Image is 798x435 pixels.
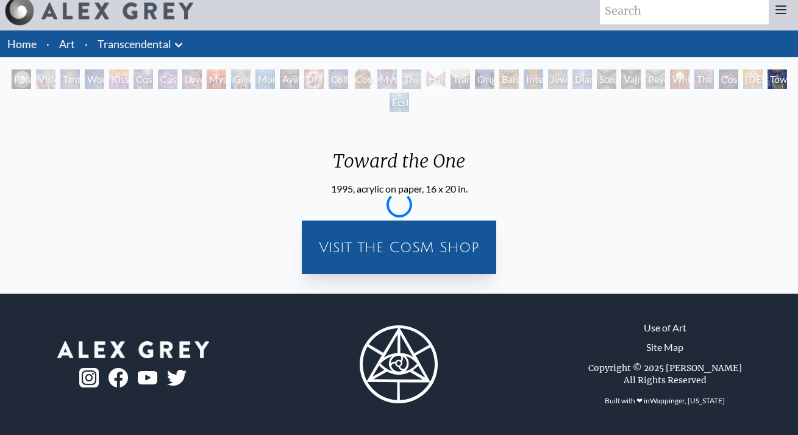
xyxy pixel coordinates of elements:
[98,35,171,52] a: Transcendental
[207,69,226,89] div: Mysteriosa 2
[309,228,489,267] a: Visit the CoSM Shop
[377,69,397,89] div: Mystic Eye
[768,69,787,89] div: Toward the One
[353,69,372,89] div: Cosmic [DEMOGRAPHIC_DATA]
[644,320,686,335] a: Use of Art
[12,69,31,89] div: Polar Unity Spiral
[646,340,683,355] a: Site Map
[134,69,153,89] div: Cosmic Creativity
[624,374,707,386] div: All Rights Reserved
[475,69,494,89] div: Original Face
[451,69,470,89] div: Transfiguration
[280,69,299,89] div: Ayahuasca Visitation
[41,30,54,57] li: ·
[670,69,689,89] div: White Light
[60,69,80,89] div: Tantra
[138,371,157,385] img: youtube-logo.png
[646,69,665,89] div: Peyote Being
[323,150,475,182] div: Toward the One
[255,69,275,89] div: Monochord
[588,362,742,374] div: Copyright © 2025 [PERSON_NAME]
[548,69,568,89] div: Jewel Being
[499,69,519,89] div: Bardo Being
[390,93,409,112] div: Ecstasy
[109,69,129,89] div: Kiss of the [MEDICAL_DATA]
[694,69,714,89] div: The Great Turn
[79,368,99,387] img: ig-logo.png
[621,69,641,89] div: Vajra Being
[719,69,738,89] div: Cosmic Consciousness
[304,69,324,89] div: DMT - The Spirit Molecule
[167,370,187,386] img: twitter-logo.png
[231,69,251,89] div: Glimpsing the Empyrean
[650,396,725,405] a: Wappinger, [US_STATE]
[158,69,177,89] div: Cosmic Artist
[7,37,37,51] a: Home
[524,69,543,89] div: Interbeing
[323,182,475,196] div: 1995, acrylic on paper, 16 x 20 in.
[597,69,616,89] div: Song of Vajra Being
[59,35,75,52] a: Art
[182,69,202,89] div: Love is a Cosmic Force
[329,69,348,89] div: Collective Vision
[36,69,55,89] div: Visionary Origin of Language
[572,69,592,89] div: Diamond Being
[85,69,104,89] div: Wonder
[402,69,421,89] div: Theologue
[426,69,446,89] div: Hands that See
[600,391,730,411] div: Built with ❤ in
[80,30,93,57] li: ·
[109,368,128,387] img: fb-logo.png
[743,69,763,89] div: [DEMOGRAPHIC_DATA]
